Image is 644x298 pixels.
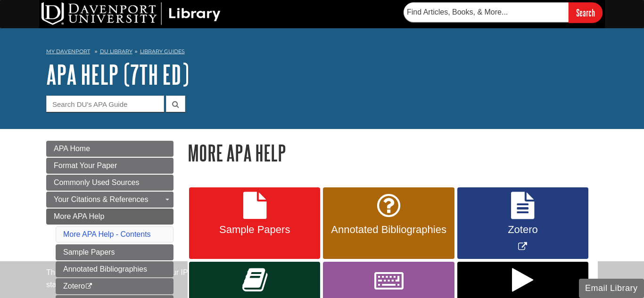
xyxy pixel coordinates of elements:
[46,141,173,157] a: APA Home
[404,2,603,23] form: Searches DU Library's articles, books, and more
[100,48,132,55] a: DU Library
[46,60,189,89] a: APA Help (7th Ed)
[579,279,644,298] button: Email Library
[323,187,454,259] a: Annotated Bibliographies
[46,192,173,208] a: Your Citations & References
[56,261,173,277] a: Annotated Bibliographies
[569,2,603,23] input: Search
[46,158,173,174] a: Format Your Paper
[56,278,173,294] a: Zotero
[54,178,139,186] span: Commonly Used Sources
[464,224,581,236] span: Zotero
[54,145,90,153] span: APA Home
[85,283,93,290] i: This link opens in a new window
[46,96,164,112] input: Search DU's APA Guide
[41,2,221,25] img: DU Library
[46,45,598,60] nav: breadcrumb
[140,48,185,55] a: Library Guides
[56,244,173,260] a: Sample Papers
[46,48,90,56] a: My Davenport
[189,187,320,259] a: Sample Papers
[404,2,569,22] input: Find Articles, Books, & More...
[46,175,173,191] a: Commonly Used Sources
[46,209,173,225] a: More APA Help
[457,187,588,259] a: Link opens in new window
[63,230,151,238] a: More APA Help - Contents
[54,212,104,220] span: More APA Help
[54,161,117,169] span: Format Your Paper
[330,224,447,236] span: Annotated Bibliographies
[54,195,148,203] span: Your Citations & References
[196,224,313,236] span: Sample Papers
[188,141,598,165] h1: More APA Help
